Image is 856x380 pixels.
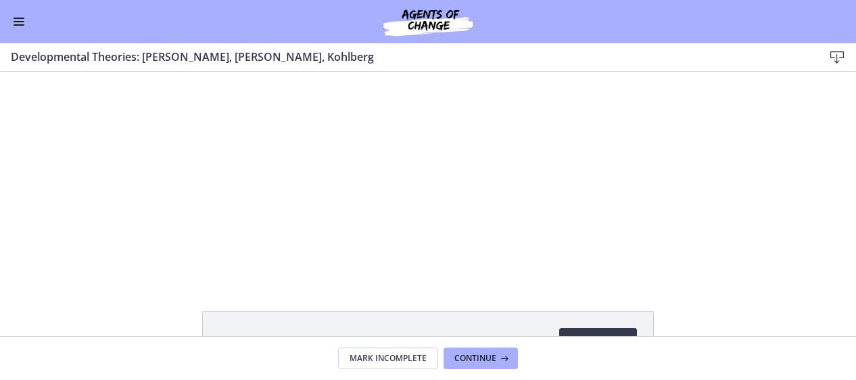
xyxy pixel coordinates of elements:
[444,348,518,369] button: Continue
[454,353,496,364] span: Continue
[11,49,802,65] h3: Developmental Theories: [PERSON_NAME], [PERSON_NAME], Kohlberg
[219,333,377,350] span: Developmental Theories Slides
[347,5,509,38] img: Agents of Change
[338,348,438,369] button: Mark Incomplete
[350,353,427,364] span: Mark Incomplete
[559,328,637,355] a: Download
[11,14,27,30] button: Enable menu
[570,333,626,350] span: Download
